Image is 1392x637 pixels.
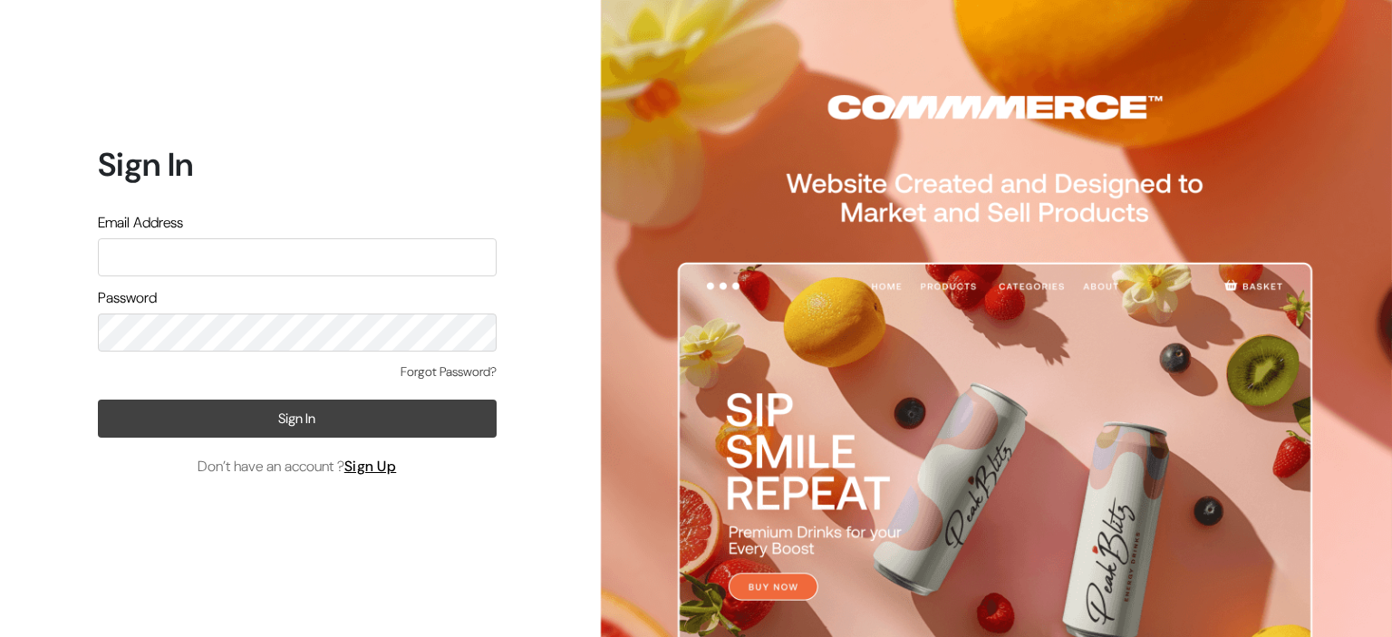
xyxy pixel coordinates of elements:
label: Password [98,287,157,309]
a: Sign Up [344,457,397,476]
button: Sign In [98,400,497,438]
a: Forgot Password? [401,362,497,381]
h1: Sign In [98,145,497,184]
label: Email Address [98,212,183,234]
span: Don’t have an account ? [198,456,397,478]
